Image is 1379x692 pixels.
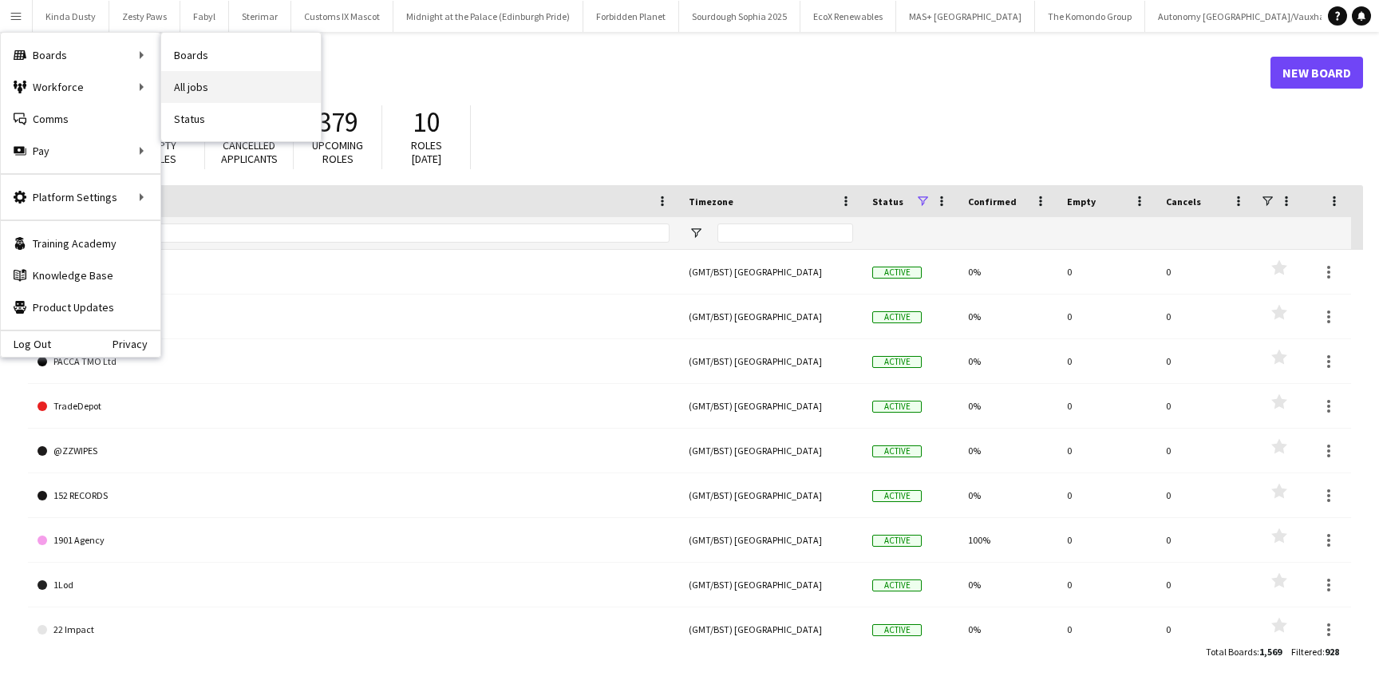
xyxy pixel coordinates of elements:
[872,356,922,368] span: Active
[1166,196,1201,208] span: Cancels
[1156,250,1255,294] div: 0
[679,339,863,383] div: (GMT/BST) [GEOGRAPHIC_DATA]
[1156,339,1255,383] div: 0
[1,259,160,291] a: Knowledge Base
[872,490,922,502] span: Active
[38,607,670,652] a: 22 Impact
[679,295,863,338] div: (GMT/BST) [GEOGRAPHIC_DATA]
[38,429,670,473] a: @ZZWIPES
[679,1,800,32] button: Sourdough Sophia 2025
[1057,295,1156,338] div: 0
[958,607,1057,651] div: 0%
[717,223,853,243] input: Timezone Filter Input
[1067,196,1096,208] span: Empty
[958,295,1057,338] div: 0%
[1057,429,1156,473] div: 0
[679,518,863,562] div: (GMT/BST) [GEOGRAPHIC_DATA]
[161,103,321,135] a: Status
[872,311,922,323] span: Active
[1,135,160,167] div: Pay
[1156,563,1255,607] div: 0
[161,39,321,71] a: Boards
[413,105,440,140] span: 10
[1,103,160,135] a: Comms
[109,1,180,32] button: Zesty Paws
[1145,1,1362,32] button: Autonomy [GEOGRAPHIC_DATA]/Vauxhall One
[318,105,358,140] span: 379
[1,39,160,71] div: Boards
[872,196,903,208] span: Status
[1057,607,1156,651] div: 0
[872,445,922,457] span: Active
[958,384,1057,428] div: 0%
[1206,646,1257,658] span: Total Boards
[229,1,291,32] button: Sterimar
[1206,636,1282,667] div: :
[221,138,278,166] span: Cancelled applicants
[872,624,922,636] span: Active
[1156,295,1255,338] div: 0
[896,1,1035,32] button: MAS+ [GEOGRAPHIC_DATA]
[958,518,1057,562] div: 100%
[38,384,670,429] a: TradeDepot
[679,473,863,517] div: (GMT/BST) [GEOGRAPHIC_DATA]
[968,196,1017,208] span: Confirmed
[1325,646,1339,658] span: 928
[958,429,1057,473] div: 0%
[28,61,1270,85] h1: Boards
[393,1,583,32] button: Midnight at the Palace (Edinburgh Pride)
[958,339,1057,383] div: 0%
[66,223,670,243] input: Board name Filter Input
[1057,563,1156,607] div: 0
[113,338,160,350] a: Privacy
[38,339,670,384] a: PACCA TMO Ltd
[1057,384,1156,428] div: 0
[312,138,363,166] span: Upcoming roles
[958,473,1057,517] div: 0%
[1057,473,1156,517] div: 0
[872,267,922,279] span: Active
[33,1,109,32] button: Kinda Dusty
[1156,429,1255,473] div: 0
[679,429,863,473] div: (GMT/BST) [GEOGRAPHIC_DATA]
[1057,518,1156,562] div: 0
[1057,339,1156,383] div: 0
[180,1,229,32] button: Fabyl
[689,226,703,240] button: Open Filter Menu
[1291,646,1322,658] span: Filtered
[1,291,160,323] a: Product Updates
[872,579,922,591] span: Active
[1057,250,1156,294] div: 0
[38,563,670,607] a: 1Lod
[679,563,863,607] div: (GMT/BST) [GEOGRAPHIC_DATA]
[1156,607,1255,651] div: 0
[38,295,670,339] a: Ad Clients
[689,196,733,208] span: Timezone
[1156,384,1255,428] div: 0
[38,473,670,518] a: 152 RECORDS
[872,401,922,413] span: Active
[1156,473,1255,517] div: 0
[1035,1,1145,32] button: The Komondo Group
[958,563,1057,607] div: 0%
[411,138,442,166] span: Roles [DATE]
[1156,518,1255,562] div: 0
[161,71,321,103] a: All jobs
[679,384,863,428] div: (GMT/BST) [GEOGRAPHIC_DATA]
[1259,646,1282,658] span: 1,569
[1291,636,1339,667] div: :
[1,181,160,213] div: Platform Settings
[1,71,160,103] div: Workforce
[872,535,922,547] span: Active
[679,607,863,651] div: (GMT/BST) [GEOGRAPHIC_DATA]
[800,1,896,32] button: EcoX Renewables
[679,250,863,294] div: (GMT/BST) [GEOGRAPHIC_DATA]
[958,250,1057,294] div: 0%
[38,518,670,563] a: 1901 Agency
[1,338,51,350] a: Log Out
[583,1,679,32] button: Forbidden Planet
[1270,57,1363,89] a: New Board
[1,227,160,259] a: Training Academy
[291,1,393,32] button: Customs IX Mascot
